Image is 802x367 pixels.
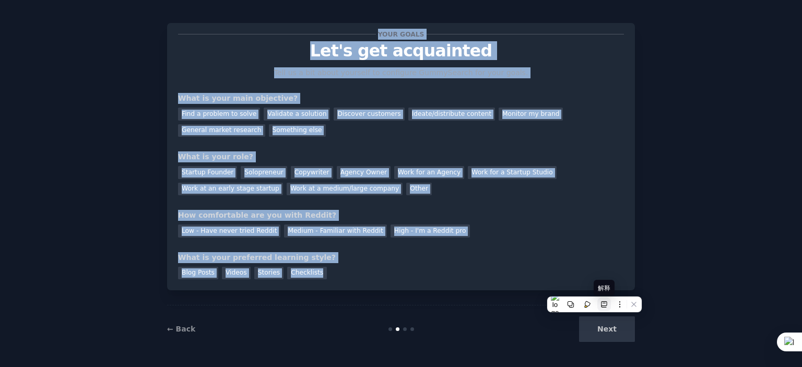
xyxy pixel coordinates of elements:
[178,183,283,196] div: Work at an early stage startup
[178,252,624,263] div: What is your preferred learning style?
[241,166,287,179] div: Solopreneur
[499,108,563,121] div: Monitor my brand
[269,124,326,137] div: Something else
[178,267,218,280] div: Blog Posts
[167,325,195,333] a: ← Back
[178,224,280,238] div: Low - Have never tried Reddit
[178,166,237,179] div: Startup Founder
[394,166,464,179] div: Work for an Agency
[222,267,251,280] div: Videos
[178,151,624,162] div: What is your role?
[264,108,330,121] div: Validate a solution
[391,224,470,238] div: High - I'm a Reddit pro
[468,166,556,179] div: Work for a Startup Studio
[284,224,386,238] div: Medium - Familiar with Reddit
[178,93,624,104] div: What is your main objective?
[178,210,624,221] div: How comfortable are you with Reddit?
[334,108,404,121] div: Discover customers
[406,183,432,196] div: Other
[337,166,391,179] div: Agency Owner
[376,29,426,40] span: Your goals
[254,267,284,280] div: Stories
[178,124,265,137] div: General market research
[269,67,533,78] p: Tell us a bit about yourself to configure GummySearch for your goals.
[291,166,333,179] div: Copywriter
[408,108,495,121] div: Ideate/distribute content
[178,42,624,60] p: Let's get acquainted
[287,267,327,280] div: Checklists
[287,183,403,196] div: Work at a medium/large company
[178,108,260,121] div: Find a problem to solve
